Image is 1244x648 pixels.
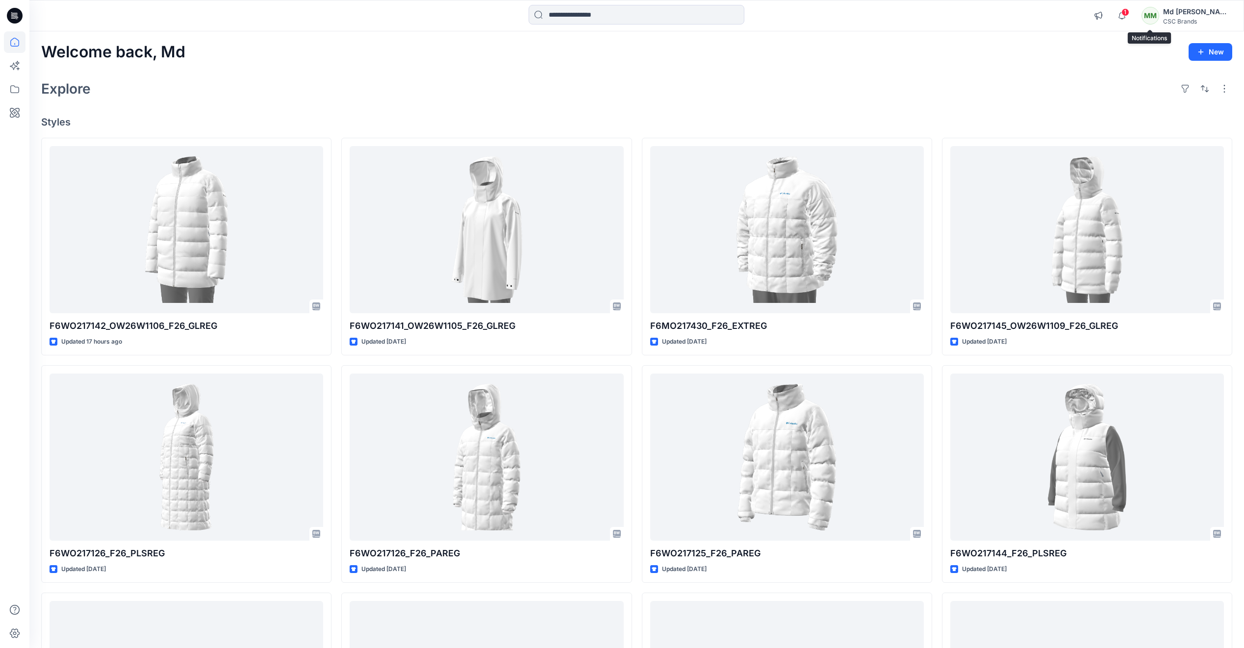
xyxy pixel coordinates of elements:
[950,146,1224,313] a: F6WO217145_OW26W1109_F26_GLREG
[41,116,1232,128] h4: Styles
[350,319,623,333] p: F6WO217141_OW26W1105_F26_GLREG
[650,319,924,333] p: F6MO217430_F26_EXTREG
[1163,6,1232,18] div: Md [PERSON_NAME]
[350,374,623,541] a: F6WO217126_F26_PAREG
[61,564,106,574] p: Updated [DATE]
[662,564,707,574] p: Updated [DATE]
[962,337,1007,347] p: Updated [DATE]
[1121,8,1129,16] span: 1
[950,374,1224,541] a: F6WO217144_F26_PLSREG
[650,146,924,313] a: F6MO217430_F26_EXTREG
[50,547,323,560] p: F6WO217126_F26_PLSREG
[650,374,924,541] a: F6WO217125_F26_PAREG
[1142,7,1159,25] div: MM
[361,564,406,574] p: Updated [DATE]
[50,319,323,333] p: F6WO217142_OW26W1106_F26_GLREG
[350,547,623,560] p: F6WO217126_F26_PAREG
[41,81,91,97] h2: Explore
[1163,18,1232,25] div: CSC Brands
[50,374,323,541] a: F6WO217126_F26_PLSREG
[41,43,185,61] h2: Welcome back, Md
[950,547,1224,560] p: F6WO217144_F26_PLSREG
[962,564,1007,574] p: Updated [DATE]
[950,319,1224,333] p: F6WO217145_OW26W1109_F26_GLREG
[350,146,623,313] a: F6WO217141_OW26W1105_F26_GLREG
[61,337,122,347] p: Updated 17 hours ago
[50,146,323,313] a: F6WO217142_OW26W1106_F26_GLREG
[1189,43,1232,61] button: New
[662,337,707,347] p: Updated [DATE]
[361,337,406,347] p: Updated [DATE]
[650,547,924,560] p: F6WO217125_F26_PAREG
